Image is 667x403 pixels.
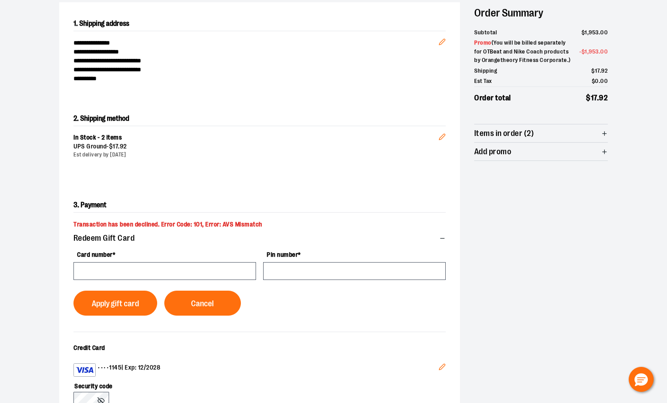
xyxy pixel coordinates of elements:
[474,2,608,24] h2: Order Summary
[474,28,497,37] span: Subtotal
[474,143,608,160] button: Add promo
[585,48,587,55] span: 1
[73,16,446,31] h2: 1. Shipping address
[73,247,256,262] label: Card number *
[582,29,585,36] span: $
[431,24,453,55] button: Edit
[120,143,127,150] span: 92
[601,67,608,74] span: 92
[113,143,118,150] span: 17
[629,367,654,392] button: Hello, have a question? Let’s chat.
[599,29,601,36] span: .
[591,67,595,74] span: $
[474,92,511,104] span: Order total
[599,94,608,102] span: 92
[73,344,105,351] span: Credit Card
[474,66,497,75] span: Shipping
[582,48,585,55] span: $
[586,94,591,102] span: $
[431,356,453,380] button: Edit
[585,29,587,36] span: 1
[118,143,120,150] span: .
[595,78,599,84] span: 0
[73,111,446,126] h2: 2. Shipping method
[73,133,439,142] div: In Stock - 2 items
[597,94,599,102] span: .
[587,48,589,55] span: ,
[595,67,600,74] span: 17
[600,67,602,74] span: .
[474,124,608,142] button: Items in order (2)
[600,29,608,36] span: 00
[73,151,439,159] div: Est delivery by [DATE]
[599,48,601,55] span: .
[109,143,113,150] span: $
[73,198,446,213] h2: 3. Payment
[474,39,492,46] span: Promo
[73,291,157,316] button: Apply gift card
[592,78,595,84] span: $
[73,234,134,243] span: Redeem Gift Card
[431,119,453,150] button: Edit
[73,363,439,377] div: •••• 1145 | Exp: 12/2028
[73,221,262,228] span: Transaction has been declined. Error Code: 101, Error: AVS Mismatch
[263,247,446,262] label: Pin number *
[589,29,599,36] span: 953
[164,291,241,316] button: Cancel
[587,29,589,36] span: ,
[92,300,139,308] span: Apply gift card
[76,365,94,375] img: Visa card example showing the 16-digit card number on the front of the card
[600,48,608,55] span: 00
[73,229,446,247] button: Redeem Gift Card
[73,377,437,392] label: Security code
[579,47,608,56] span: -
[591,94,597,102] span: 17
[589,48,599,55] span: 953
[600,78,608,84] span: 00
[474,148,511,156] span: Add promo
[191,300,214,308] span: Cancel
[599,78,601,84] span: .
[73,142,439,151] div: UPS Ground -
[474,129,534,138] span: Items in order (2)
[474,39,571,63] span: ( You will be billed separately for OTBeat and Nike Coach products by Orangetheory Fitness Corpor...
[474,77,492,86] span: Est Tax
